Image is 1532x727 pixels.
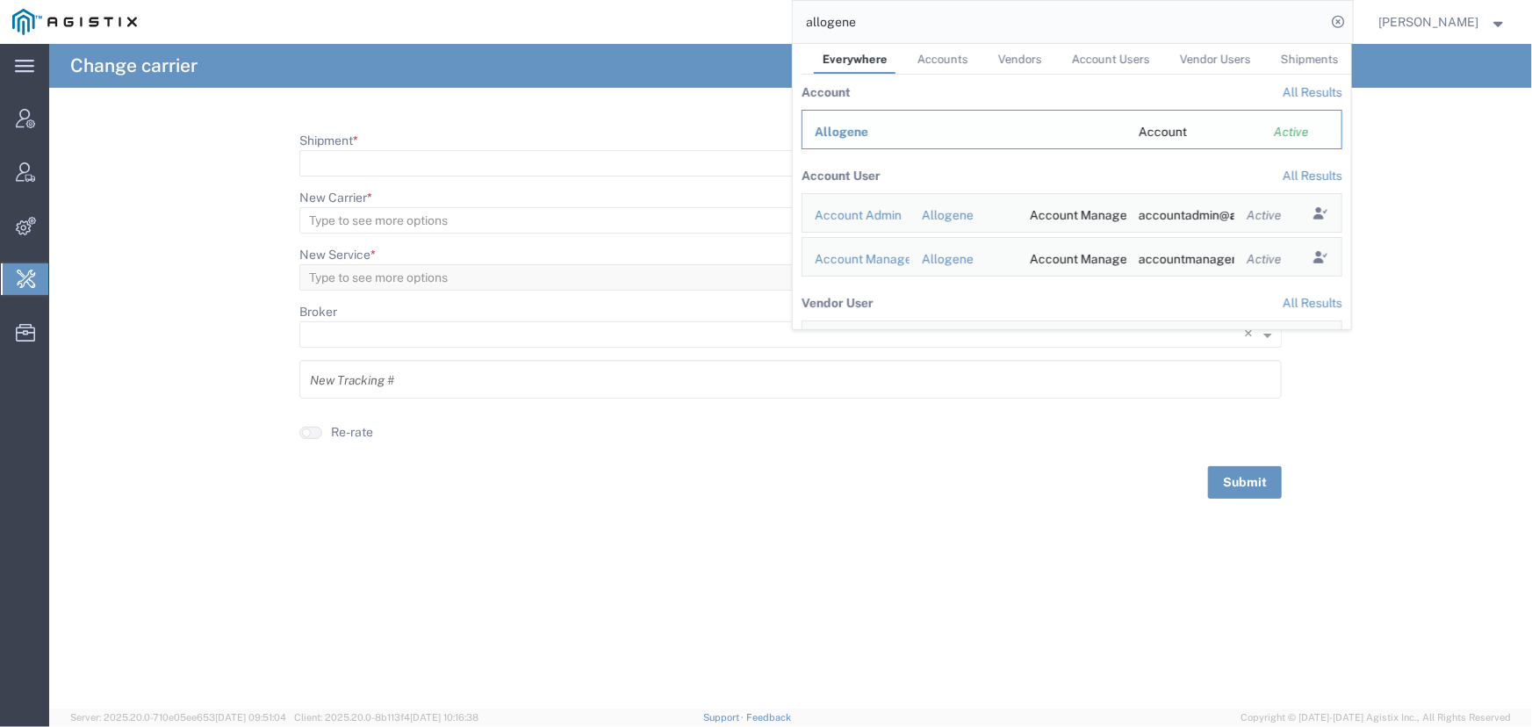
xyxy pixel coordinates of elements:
h4: Change carrier [70,44,198,88]
span: Vendor Users [1180,53,1251,66]
span: Clear all [1244,321,1259,348]
label: New Carrier [299,189,372,207]
span: Copyright © [DATE]-[DATE] Agistix Inc., All Rights Reserved [1241,710,1511,725]
label: Broker [299,303,337,321]
span: Shipments [1281,53,1339,66]
th: Account [802,75,910,110]
span: Everywhere [823,53,888,66]
span: Accounts [917,53,968,66]
span: allogene [1229,208,1281,222]
div: accountadmin@allogene.com [1138,206,1221,225]
a: View all accounts found by criterion [1283,85,1342,99]
button: Submit [1208,466,1282,499]
input: Search for shipment number, reference number [793,1,1327,43]
span: Allogene [815,125,868,139]
a: View all vendor users found by criterion [1283,296,1342,310]
a: Support [703,712,747,723]
span: [DATE] 09:51:04 [215,712,286,723]
div: accountmanager@allogene.com [1138,250,1221,269]
div: Allogene [922,206,1005,225]
span: Account Users [1072,53,1150,66]
div: Active [1246,206,1286,225]
div: Account Manager [815,250,897,269]
label: Re-rate [331,423,373,442]
span: [DATE] 10:16:38 [410,712,478,723]
label: Shipment [299,132,358,150]
div: Allogene [815,123,1114,141]
span: Jenneffer Jahraus [1379,12,1479,32]
span: Server: 2025.20.0-710e05ee653 [70,712,286,723]
a: Feedback [746,712,791,723]
label: New Service [299,246,376,264]
td: Account [1126,110,1261,149]
table: Search Results [802,75,1351,329]
div: Account Admin [815,206,897,225]
span: Vendors [998,53,1042,66]
div: Account Manager [1030,250,1113,269]
span: Client: 2025.20.0-8b113f4 [294,712,478,723]
th: Account User [802,158,881,193]
div: Allogene [922,250,1005,269]
a: View all account users found by criterion [1283,169,1342,183]
th: Vendor User [802,285,874,320]
button: [PERSON_NAME] [1378,11,1508,32]
img: logo [12,9,137,35]
div: Account Manager [1030,206,1113,225]
div: Active [1246,250,1286,269]
div: Active [1273,123,1328,141]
